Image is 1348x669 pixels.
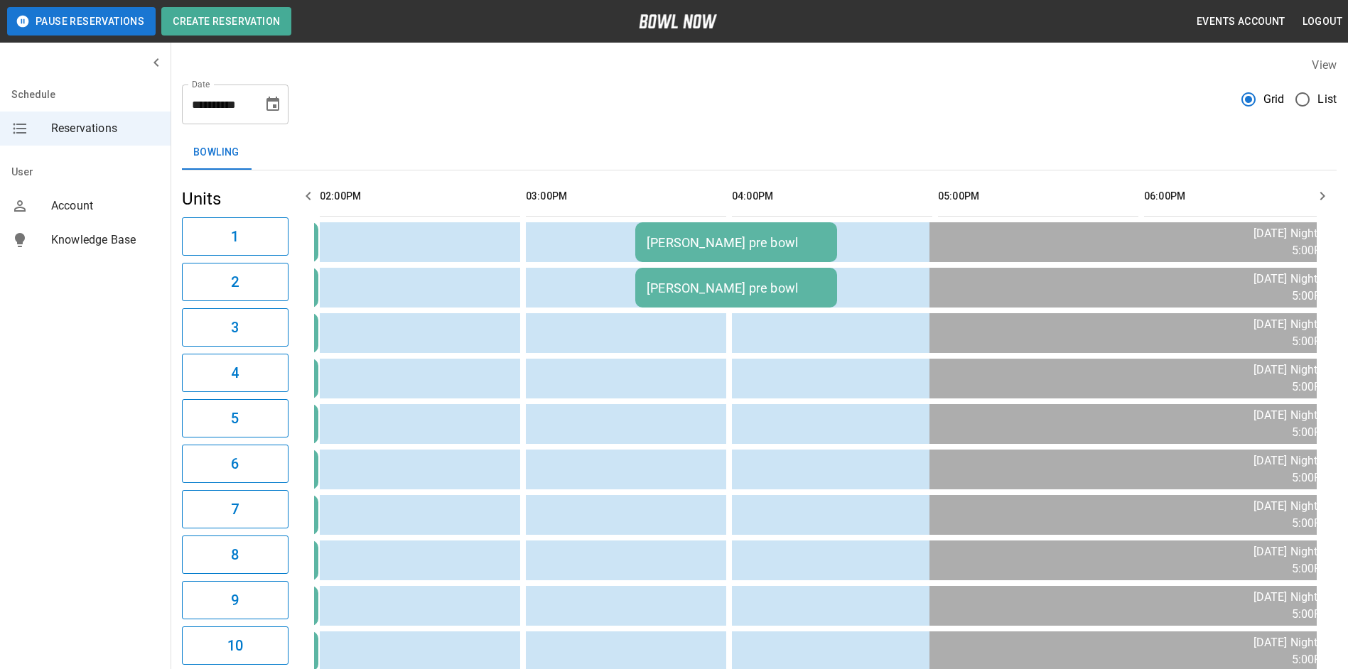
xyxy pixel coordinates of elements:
button: Choose date, selected date is Sep 2, 2025 [259,90,287,119]
button: Pause Reservations [7,7,156,36]
h6: 6 [231,452,239,475]
button: 6 [182,445,289,483]
h6: 9 [231,589,239,611]
h6: 1 [231,225,239,248]
button: Bowling [182,136,251,170]
span: Reservations [51,120,159,137]
div: [PERSON_NAME] pre bowl [647,281,826,295]
h6: 3 [231,316,239,339]
th: 02:00PM [320,176,520,217]
img: logo [639,14,717,28]
button: 3 [182,308,289,347]
button: 5 [182,399,289,437]
div: [PERSON_NAME] pre bowl [647,235,826,250]
button: 7 [182,490,289,528]
h6: 10 [227,634,243,657]
span: Account [51,197,159,214]
button: 4 [182,354,289,392]
span: Knowledge Base [51,232,159,249]
h6: 7 [231,498,239,521]
span: List [1317,91,1337,108]
button: 2 [182,263,289,301]
h6: 8 [231,543,239,566]
button: 9 [182,581,289,619]
button: Create Reservation [161,7,291,36]
h6: 4 [231,361,239,384]
div: inventory tabs [182,136,1337,170]
h6: 5 [231,407,239,430]
button: 8 [182,535,289,574]
span: Grid [1263,91,1285,108]
button: 1 [182,217,289,256]
button: Logout [1297,9,1348,35]
label: View [1312,58,1337,72]
button: 10 [182,626,289,665]
h6: 2 [231,271,239,293]
h5: Units [182,187,289,210]
button: Events Account [1191,9,1291,35]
